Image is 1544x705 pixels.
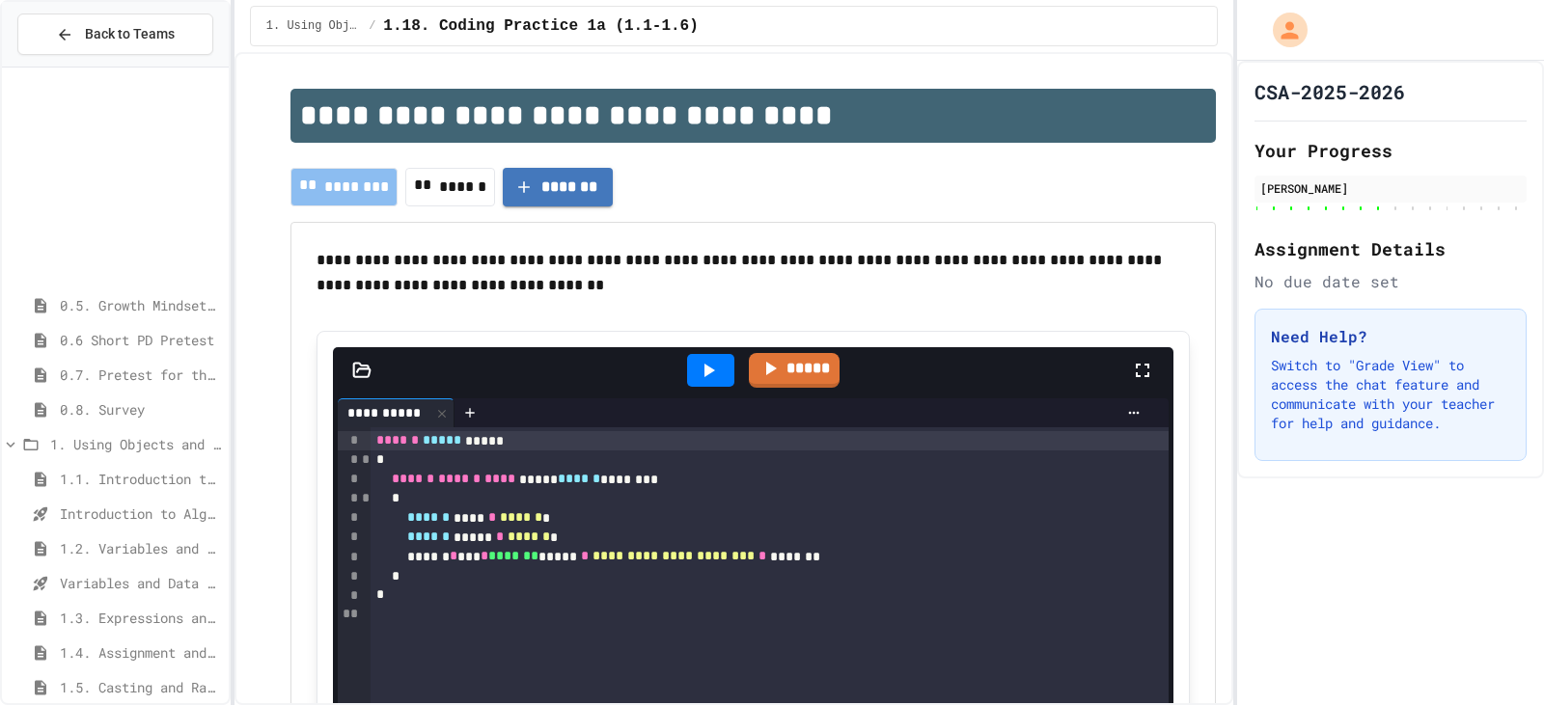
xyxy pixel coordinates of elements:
span: 0.6 Short PD Pretest [60,330,221,350]
div: My Account [1253,8,1312,52]
button: Back to Teams [17,14,213,55]
h2: Your Progress [1254,137,1527,164]
span: 0.5. Growth Mindset and Pair Programming [60,295,221,315]
span: 1.5. Casting and Ranges of Values [60,677,221,697]
h2: Assignment Details [1254,235,1527,262]
span: / [369,18,375,34]
span: 0.7. Pretest for the AP CSA Exam [60,365,221,385]
h1: CSA-2025-2026 [1254,78,1405,105]
span: 1.18. Coding Practice 1a (1.1-1.6) [383,14,698,38]
iframe: chat widget [1463,628,1525,686]
span: 1.4. Assignment and Input [60,642,221,663]
span: 1.1. Introduction to Algorithms, Programming, and Compilers [60,469,221,489]
div: [PERSON_NAME] [1260,179,1521,197]
div: No due date set [1254,270,1527,293]
span: Introduction to Algorithms, Programming, and Compilers [60,503,221,524]
span: 1.2. Variables and Data Types [60,538,221,558]
span: 1. Using Objects and Methods [50,434,221,454]
iframe: chat widget [1384,544,1525,626]
span: Variables and Data Types - Quiz [60,573,221,593]
p: Switch to "Grade View" to access the chat feature and communicate with your teacher for help and ... [1271,356,1510,433]
span: 0.8. Survey [60,399,221,420]
span: Back to Teams [85,24,175,44]
span: 1.3. Expressions and Output [New] [60,608,221,628]
h3: Need Help? [1271,325,1510,348]
span: 1. Using Objects and Methods [266,18,361,34]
